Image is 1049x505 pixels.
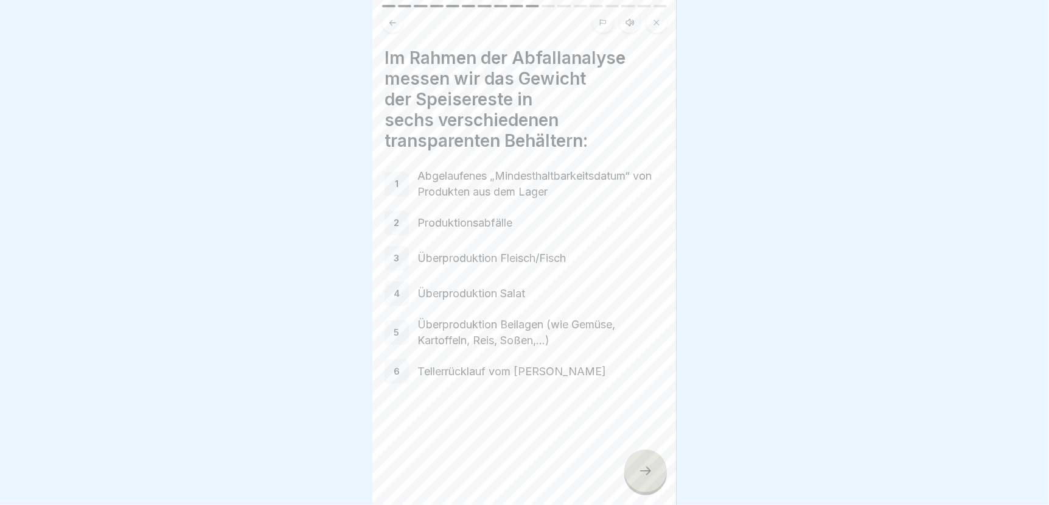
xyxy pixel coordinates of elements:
p: 3 [394,253,400,264]
p: 4 [394,288,400,299]
p: 2 [394,217,400,228]
h4: Im Rahmen der Abfallanalyse messen wir das Gewicht der Speisereste in sechs verschiedenen transpa... [385,48,664,151]
p: 6 [394,366,400,377]
p: 5 [394,327,400,338]
p: Tellerrücklauf vom [PERSON_NAME] [417,364,664,380]
p: Überproduktion Fleisch/Fisch [417,250,664,266]
p: Abgelaufenes „Mindesthaltbarkeitsdatum“ von Produkten aus dem Lager [417,168,664,200]
p: Produktionsabfälle [417,215,664,231]
p: 1 [395,178,399,189]
p: Überproduktion Salat [417,286,664,302]
p: Überproduktion Beilagen (wie Gemüse, Kartoffeln, Reis, Soßen,...) [417,317,664,348]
